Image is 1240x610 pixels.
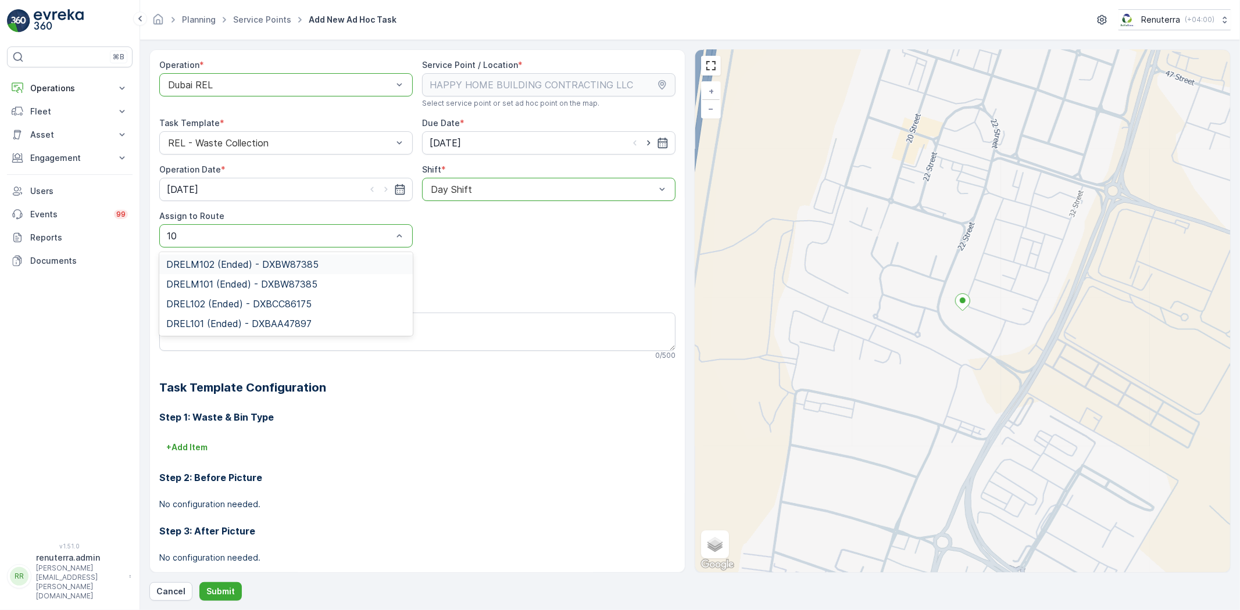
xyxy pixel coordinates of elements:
[7,123,133,146] button: Asset
[159,524,676,538] h3: Step 3: After Picture
[116,210,126,219] p: 99
[159,164,221,174] label: Operation Date
[1141,14,1180,26] p: Renuterra
[30,232,128,243] p: Reports
[166,299,312,309] span: DREL102 (Ended) - DXBCC86175
[422,131,676,155] input: dd/mm/yyyy
[166,318,312,329] span: DREL101 (Ended) - DXBAA47897
[159,410,676,424] h3: Step 1: Waste & Bin Type
[702,532,728,557] a: Layers
[422,118,460,128] label: Due Date
[7,543,133,550] span: v 1.51.0
[206,586,235,597] p: Submit
[30,82,109,94] p: Operations
[152,17,165,27] a: Homepage
[149,582,192,601] button: Cancel
[422,60,518,70] label: Service Point / Location
[159,471,676,485] h3: Step 2: Before Picture
[30,185,128,197] p: Users
[199,582,242,601] button: Submit
[10,567,28,586] div: RR
[7,226,133,249] a: Reports
[159,178,413,201] input: dd/mm/yyyy
[655,351,676,360] p: 0 / 500
[306,14,399,26] span: Add New Ad Hoc Task
[1185,15,1214,24] p: ( +04:00 )
[1118,13,1137,26] img: Screenshot_2024-07-26_at_13.33.01.png
[698,557,737,572] img: Google
[166,279,317,289] span: DRELM101 (Ended) - DXBW87385
[36,552,123,564] p: renuterra.admin
[7,9,30,33] img: logo
[30,129,109,141] p: Asset
[30,106,109,117] p: Fleet
[422,99,599,108] span: Select service point or set ad hoc point on the map.
[698,557,737,572] a: Open this area in Google Maps (opens a new window)
[159,498,676,510] p: No configuration needed.
[422,164,441,174] label: Shift
[159,118,220,128] label: Task Template
[30,152,109,164] p: Engagement
[34,9,84,33] img: logo_light-DOdMpM7g.png
[159,60,199,70] label: Operation
[7,77,133,100] button: Operations
[159,552,676,564] p: No configuration needed.
[166,442,208,453] p: + Add Item
[702,82,720,100] a: Zoom In
[7,100,133,123] button: Fleet
[30,209,107,220] p: Events
[702,100,720,117] a: Zoom Out
[709,103,714,113] span: −
[702,57,720,74] a: View Fullscreen
[7,180,133,203] a: Users
[1118,9,1231,30] button: Renuterra(+04:00)
[422,73,676,96] input: HAPPY HOME BUILDING CONTRACTING LLC
[36,564,123,601] p: [PERSON_NAME][EMAIL_ADDRESS][PERSON_NAME][DOMAIN_NAME]
[7,203,133,226] a: Events99
[156,586,185,597] p: Cancel
[7,146,133,170] button: Engagement
[182,15,216,24] a: Planning
[7,552,133,601] button: RRrenuterra.admin[PERSON_NAME][EMAIL_ADDRESS][PERSON_NAME][DOMAIN_NAME]
[30,255,128,267] p: Documents
[113,52,124,62] p: ⌘B
[233,15,291,24] a: Service Points
[159,379,676,396] h2: Task Template Configuration
[166,259,319,270] span: DRELM102 (Ended) - DXBW87385
[159,211,224,221] label: Assign to Route
[159,438,215,457] button: +Add Item
[7,249,133,272] a: Documents
[709,86,714,96] span: +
